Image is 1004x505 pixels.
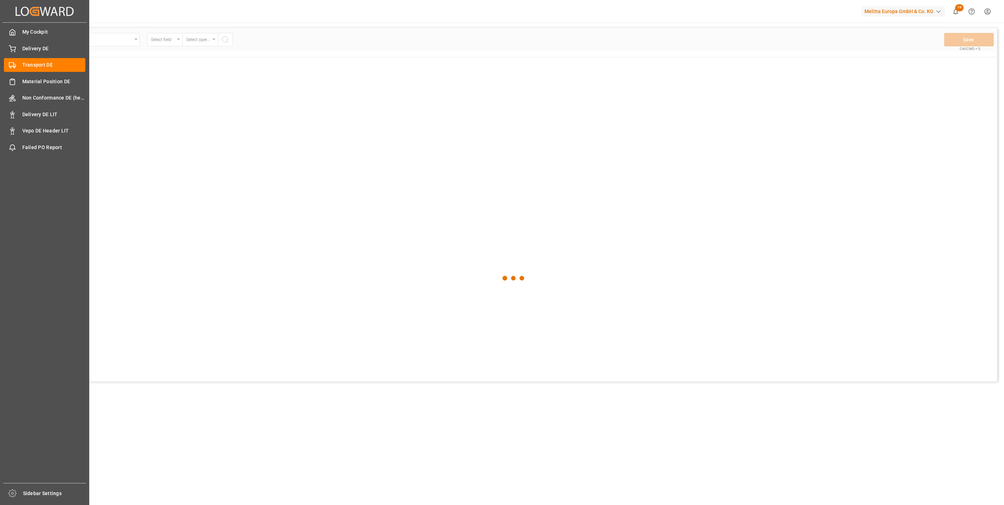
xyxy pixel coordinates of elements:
button: Help Center [964,4,980,19]
span: My Cockpit [22,28,86,36]
span: Vepo DE Header LIT [22,127,86,135]
span: Transport DE [22,61,86,69]
button: show 19 new notifications [948,4,964,19]
a: Material Position DE [4,74,85,88]
a: Delivery DE LIT [4,107,85,121]
span: Failed PO Report [22,144,86,151]
a: Delivery DE [4,41,85,55]
span: Sidebar Settings [23,490,86,497]
span: Delivery DE LIT [22,111,86,118]
span: Non Conformance DE (header) [22,94,86,102]
span: Material Position DE [22,78,86,85]
a: My Cockpit [4,25,85,39]
a: Vepo DE Header LIT [4,124,85,138]
span: 19 [955,4,964,11]
span: Delivery DE [22,45,86,52]
div: Melitta Europa GmbH & Co. KG [862,6,945,17]
a: Non Conformance DE (header) [4,91,85,105]
a: Failed PO Report [4,140,85,154]
button: Melitta Europa GmbH & Co. KG [862,5,948,18]
a: Transport DE [4,58,85,72]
